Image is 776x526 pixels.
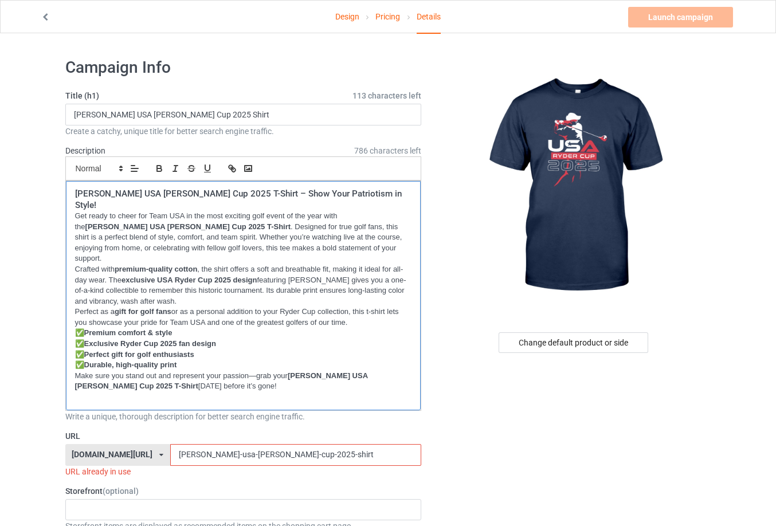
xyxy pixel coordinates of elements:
div: Write a unique, thorough description for better search engine traffic. [65,411,422,422]
p: Perfect as a or as a personal addition to your Ryder Cup collection, this t-shirt lets you showca... [75,307,412,328]
div: Details [417,1,441,34]
label: URL [65,430,422,442]
p: Get ready to cheer for Team USA in the most exciting golf event of the year with the . Designed f... [75,211,412,264]
div: URL already in use [65,466,422,477]
label: Title (h1) [65,90,422,101]
p: ✅ [75,339,412,350]
h3: [PERSON_NAME] USA [PERSON_NAME] Cup 2025 T-Shirt – Show Your Patriotism in Style! [75,189,412,211]
strong: premium-quality cotton [115,265,197,273]
div: [DOMAIN_NAME][URL] [72,450,152,458]
strong: Perfect gift for golf enthusiasts [84,350,194,359]
p: ✅ [75,328,412,339]
strong: gift for golf fans [115,307,171,316]
div: Change default product or side [499,332,648,353]
strong: exclusive USA Ryder Cup 2025 design [122,276,257,284]
label: Storefront [65,485,422,497]
strong: Premium comfort & style [84,328,173,337]
span: 786 characters left [354,145,421,156]
span: 113 characters left [352,90,421,101]
span: (optional) [103,486,139,496]
p: ✅ [75,350,412,360]
p: Make sure you stand out and represent your passion—grab your [DATE] before it’s gone! [75,371,412,392]
h1: Campaign Info [65,57,422,78]
label: Description [65,146,105,155]
strong: Exclusive Ryder Cup 2025 fan design [84,339,216,348]
p: Crafted with , the shirt offers a soft and breathable fit, making it ideal for all-day wear. The ... [75,264,412,307]
p: ✅ [75,360,412,371]
strong: [PERSON_NAME] USA [PERSON_NAME] Cup 2025 T-Shirt [85,222,291,231]
a: Pricing [375,1,400,33]
strong: Durable, high-quality print [84,360,177,369]
div: Create a catchy, unique title for better search engine traffic. [65,125,422,137]
a: Design [335,1,359,33]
